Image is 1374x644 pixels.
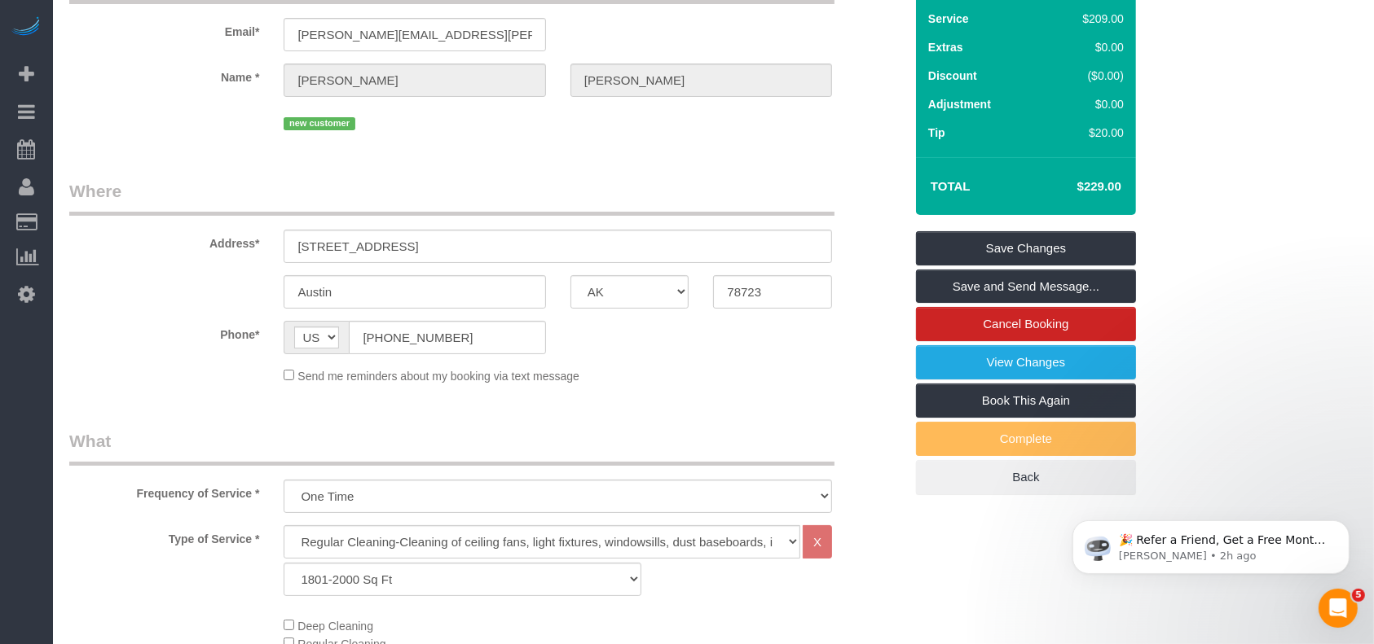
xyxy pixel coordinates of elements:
[57,64,271,85] label: Name *
[284,275,545,309] input: City*
[1028,180,1121,194] h4: $229.00
[1048,96,1124,112] div: $0.00
[916,231,1136,265] a: Save Changes
[57,18,271,40] label: Email*
[928,125,945,141] label: Tip
[916,307,1136,341] a: Cancel Booking
[916,269,1136,304] a: Save and Send Message...
[916,460,1136,494] a: Back
[57,525,271,547] label: Type of Service *
[284,117,355,130] span: new customer
[1048,39,1124,55] div: $0.00
[57,480,271,502] label: Frequency of Service *
[284,18,545,51] input: Email*
[916,345,1136,379] a: View Changes
[57,321,271,343] label: Phone*
[284,64,545,97] input: First Name*
[1048,125,1124,141] div: $20.00
[928,39,963,55] label: Extras
[928,96,991,112] label: Adjustment
[1352,589,1365,602] span: 5
[928,68,977,84] label: Discount
[1319,589,1358,628] iframe: Intercom live chat
[69,429,835,466] legend: What
[1048,11,1124,27] div: $209.00
[928,11,969,27] label: Service
[931,179,971,193] strong: Total
[10,16,42,39] img: Automaid Logo
[1048,486,1374,600] iframe: Intercom notifications message
[297,620,373,633] span: Deep Cleaning
[713,275,832,309] input: Zip Code*
[916,383,1136,418] a: Book This Again
[1048,68,1124,84] div: ($0.00)
[57,230,271,252] label: Address*
[570,64,832,97] input: Last Name*
[69,179,835,216] legend: Where
[349,321,545,354] input: Phone*
[297,370,579,383] span: Send me reminders about my booking via text message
